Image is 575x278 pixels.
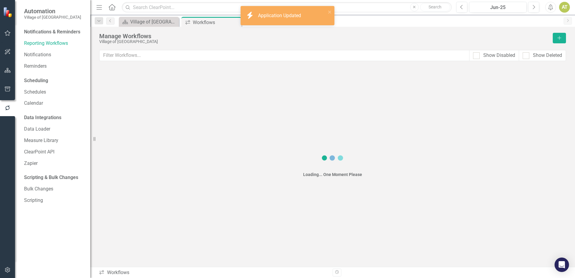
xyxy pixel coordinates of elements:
button: close [328,8,332,15]
a: ClearPoint API [24,149,84,156]
a: Scripting [24,197,84,204]
a: Bulk Changes [24,186,84,193]
a: Reminders [24,63,84,70]
div: Scheduling [24,77,48,84]
div: Data Integrations [24,114,61,121]
input: Filter Workflows... [99,50,469,61]
div: Loading... One Moment Please [303,171,362,178]
a: Reporting Workflows [24,40,84,47]
a: Calendar [24,100,84,107]
span: Search [429,5,441,9]
div: Village of [GEOGRAPHIC_DATA] - Welcome Page [130,18,177,26]
div: Village of [GEOGRAPHIC_DATA] [99,39,550,44]
div: Workflows [99,269,328,276]
a: Zapier [24,160,84,167]
div: Open Intercom Messenger [555,258,569,272]
a: Notifications [24,51,84,58]
div: Manage Workflows [99,33,550,39]
div: Jun-25 [471,4,524,11]
button: Jun-25 [469,2,527,13]
a: Village of [GEOGRAPHIC_DATA] - Welcome Page [120,18,177,26]
a: Schedules [24,89,84,96]
div: Notifications & Reminders [24,29,80,36]
div: Show Disabled [483,52,515,59]
small: Village of [GEOGRAPHIC_DATA] [24,15,81,20]
span: Automation [24,8,81,15]
button: Search [420,3,450,11]
div: Show Deleted [533,52,562,59]
button: AT [559,2,570,13]
input: Search ClearPoint... [122,2,452,13]
img: ClearPoint Strategy [3,7,14,17]
div: Application Updated [258,12,303,19]
div: Scripting & Bulk Changes [24,174,78,181]
a: Measure Library [24,137,84,144]
div: Workflows [193,19,240,26]
a: Data Loader [24,126,84,133]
